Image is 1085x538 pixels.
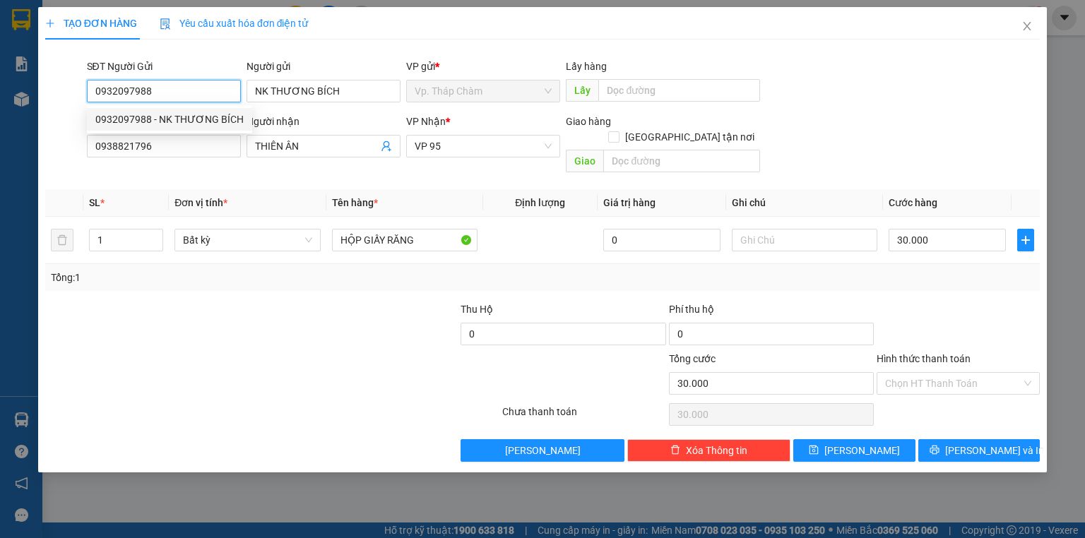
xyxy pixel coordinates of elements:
span: Yêu cầu xuất hóa đơn điện tử [160,18,309,29]
div: Chưa thanh toán [501,404,667,429]
span: Giao [566,150,603,172]
div: Phí thu hộ [669,301,874,323]
span: Định lượng [515,197,565,208]
span: Thu Hộ [461,304,493,315]
button: save[PERSON_NAME] [793,439,915,462]
div: VP gửi [406,59,560,74]
span: close [1021,20,1033,32]
span: Lấy hàng [566,61,607,72]
input: VD: Bàn, Ghế [332,229,478,251]
img: icon [160,18,171,30]
input: 0 [603,229,721,251]
span: TẠO ĐƠN HÀNG [45,18,137,29]
span: printer [930,445,939,456]
span: SL [89,197,100,208]
div: Người gửi [247,59,401,74]
span: Tổng cước [669,353,716,364]
span: [PERSON_NAME] [824,443,900,458]
span: VP Nhận [406,116,446,127]
button: [PERSON_NAME] [461,439,624,462]
input: Dọc đường [598,79,760,102]
span: [GEOGRAPHIC_DATA] tận nơi [619,129,760,145]
button: deleteXóa Thông tin [627,439,790,462]
span: VP 95 [415,136,552,157]
span: Giá trị hàng [603,197,656,208]
span: Tên hàng [332,197,378,208]
input: Ghi Chú [732,229,877,251]
span: [PERSON_NAME] và In [945,443,1044,458]
div: 0932097988 - NK THƯƠNG BÍCH [87,108,252,131]
button: printer[PERSON_NAME] và In [918,439,1040,462]
th: Ghi chú [726,189,883,217]
button: delete [51,229,73,251]
span: Đơn vị tính [174,197,227,208]
span: save [809,445,819,456]
input: Dọc đường [603,150,760,172]
div: 0932097988 - NK THƯƠNG BÍCH [95,112,244,127]
span: user-add [381,141,392,152]
span: Cước hàng [889,197,937,208]
span: Lấy [566,79,598,102]
div: Người nhận [247,114,401,129]
span: Vp. Tháp Chàm [415,80,552,102]
button: plus [1017,229,1034,251]
button: Close [1007,7,1047,47]
span: delete [670,445,680,456]
div: Tổng: 1 [51,270,420,285]
span: Xóa Thông tin [686,443,747,458]
div: SĐT Người Gửi [87,59,241,74]
span: Bất kỳ [183,229,312,251]
label: Hình thức thanh toán [877,353,971,364]
span: plus [45,18,55,28]
span: Giao hàng [566,116,611,127]
span: [PERSON_NAME] [505,443,581,458]
span: plus [1018,234,1033,246]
